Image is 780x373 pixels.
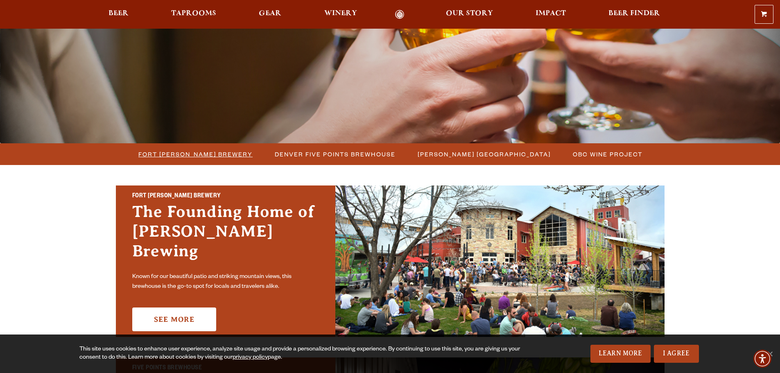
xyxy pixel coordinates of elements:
[138,148,253,160] span: Fort [PERSON_NAME] Brewery
[418,148,551,160] span: [PERSON_NAME] [GEOGRAPHIC_DATA]
[253,10,287,19] a: Gear
[109,10,129,17] span: Beer
[753,350,771,368] div: Accessibility Menu
[441,10,498,19] a: Our Story
[530,10,571,19] a: Impact
[568,148,647,160] a: OBC Wine Project
[132,202,319,269] h3: The Founding Home of [PERSON_NAME] Brewing
[133,148,257,160] a: Fort [PERSON_NAME] Brewery
[413,148,555,160] a: [PERSON_NAME] [GEOGRAPHIC_DATA]
[324,10,357,17] span: Winery
[79,346,523,362] div: This site uses cookies to enhance user experience, analyze site usage and provide a personalized ...
[275,148,396,160] span: Denver Five Points Brewhouse
[132,272,319,292] p: Known for our beautiful patio and striking mountain views, this brewhouse is the go-to spot for l...
[335,185,665,337] img: Fort Collins Brewery & Taproom'
[536,10,566,17] span: Impact
[603,10,665,19] a: Beer Finder
[103,10,134,19] a: Beer
[573,148,642,160] span: OBC Wine Project
[608,10,660,17] span: Beer Finder
[233,355,268,361] a: privacy policy
[319,10,362,19] a: Winery
[171,10,216,17] span: Taprooms
[259,10,281,17] span: Gear
[132,191,319,202] h2: Fort [PERSON_NAME] Brewery
[446,10,493,17] span: Our Story
[590,345,651,363] a: Learn More
[132,307,216,331] a: See More
[384,10,415,19] a: Odell Home
[166,10,222,19] a: Taprooms
[654,345,699,363] a: I Agree
[270,148,400,160] a: Denver Five Points Brewhouse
